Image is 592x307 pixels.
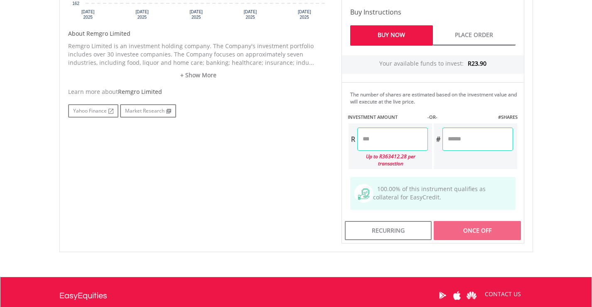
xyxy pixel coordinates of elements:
[434,221,521,240] div: Once Off
[81,10,94,20] text: [DATE] 2025
[433,25,516,46] a: Place Order
[468,59,486,67] span: R23.90
[427,114,437,120] label: -OR-
[135,10,149,20] text: [DATE] 2025
[68,71,329,79] a: + Show More
[349,128,357,151] div: R
[350,91,521,105] div: The number of shares are estimated based on the investment value and will execute at the live price.
[358,189,369,200] img: collateral-qualifying-green.svg
[350,7,516,17] h4: Buy Instructions
[68,42,329,67] p: Remgro Limited is an investment holding company. The Company's investment portfolio includes over...
[479,282,527,306] a: CONTACT US
[350,25,433,46] a: Buy Now
[118,88,162,96] span: Remgro Limited
[120,104,176,118] a: Market Research
[342,55,524,74] div: Your available funds to invest:
[345,221,432,240] div: Recurring
[297,10,311,20] text: [DATE] 2025
[434,128,442,151] div: #
[243,10,257,20] text: [DATE] 2025
[498,114,518,120] label: #SHARES
[68,29,329,38] h5: About Remgro Limited
[72,1,79,6] text: 162
[68,88,329,96] div: Learn more about
[189,10,203,20] text: [DATE] 2025
[349,151,428,169] div: Up to R363412.28 per transaction
[68,104,118,118] a: Yahoo Finance
[373,185,486,201] span: 100.00% of this instrument qualifies as collateral for EasyCredit.
[348,114,398,120] label: INVESTMENT AMOUNT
